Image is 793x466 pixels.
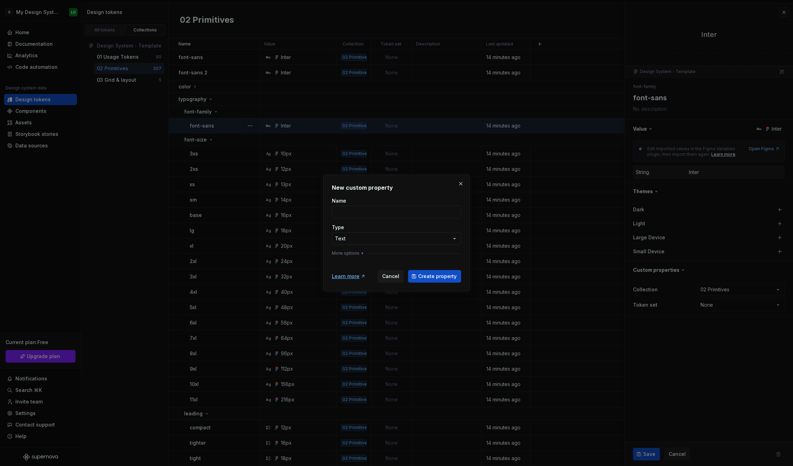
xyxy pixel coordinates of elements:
[378,270,404,283] button: Cancel
[332,250,365,256] button: More options
[418,273,457,280] span: Create property
[332,183,461,192] h2: New custom property
[332,197,346,204] label: Name
[332,224,344,231] label: Type
[382,273,399,280] span: Cancel
[408,270,461,283] button: Create property
[332,273,366,280] a: Learn more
